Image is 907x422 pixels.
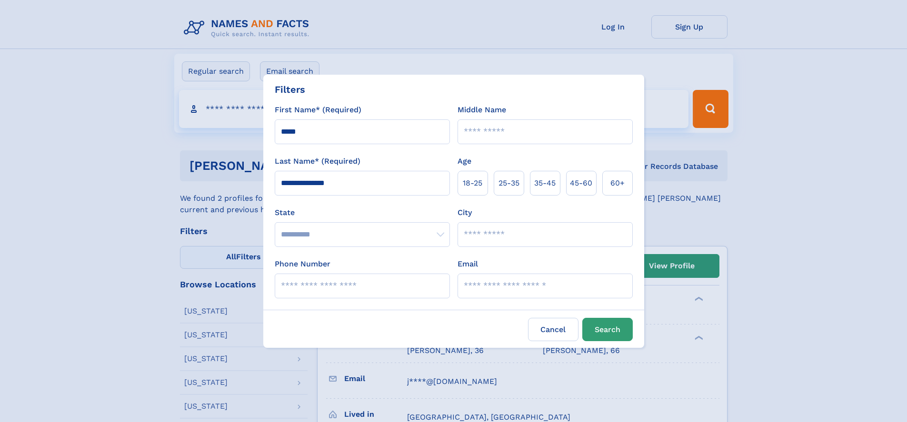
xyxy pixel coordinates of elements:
[275,82,305,97] div: Filters
[570,177,592,189] span: 45‑60
[582,318,633,341] button: Search
[610,177,625,189] span: 60+
[275,104,361,116] label: First Name* (Required)
[275,207,450,218] label: State
[275,156,360,167] label: Last Name* (Required)
[458,104,506,116] label: Middle Name
[498,177,519,189] span: 25‑35
[463,177,482,189] span: 18‑25
[458,207,472,218] label: City
[275,258,330,270] label: Phone Number
[458,258,478,270] label: Email
[528,318,578,341] label: Cancel
[458,156,471,167] label: Age
[534,177,556,189] span: 35‑45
